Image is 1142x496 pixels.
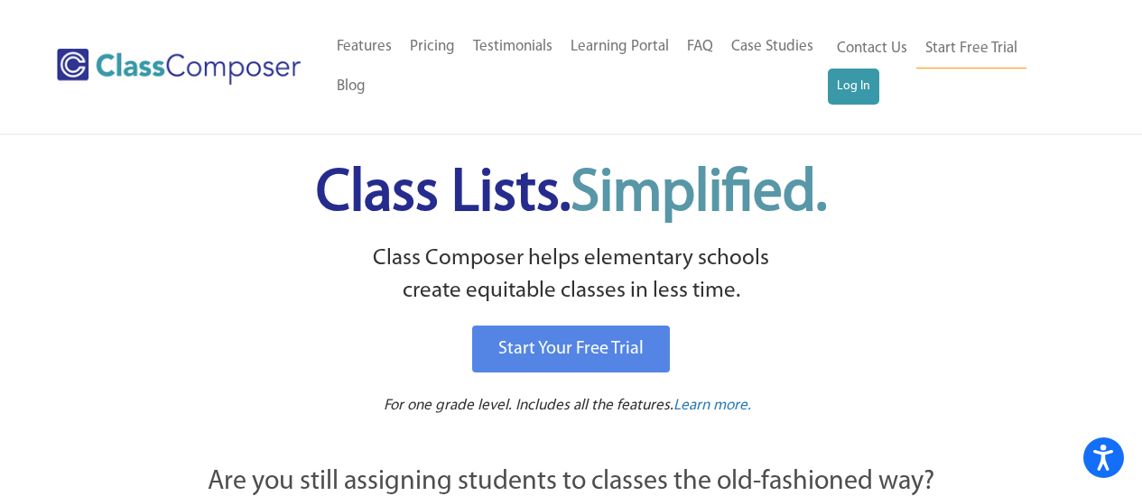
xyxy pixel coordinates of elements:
span: Learn more. [673,398,751,413]
p: Class Composer helps elementary schools create equitable classes in less time. [108,243,1035,308]
span: Simplified. [571,165,827,224]
a: Blog [328,67,375,106]
span: Class Lists. [316,165,827,224]
a: Log In [828,69,879,105]
a: Features [328,27,401,67]
span: For one grade level. Includes all the features. [384,398,673,413]
a: Pricing [401,27,464,67]
a: Learn more. [673,395,751,418]
a: Testimonials [464,27,562,67]
a: Learning Portal [562,27,678,67]
a: Case Studies [722,27,822,67]
a: Start Free Trial [916,29,1026,69]
a: Start Your Free Trial [472,326,670,372]
a: Contact Us [828,29,916,69]
a: FAQ [678,27,722,67]
nav: Header Menu [328,27,828,106]
img: Class Composer [57,49,301,85]
nav: Header Menu [828,29,1072,105]
span: Start Your Free Trial [498,340,644,358]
